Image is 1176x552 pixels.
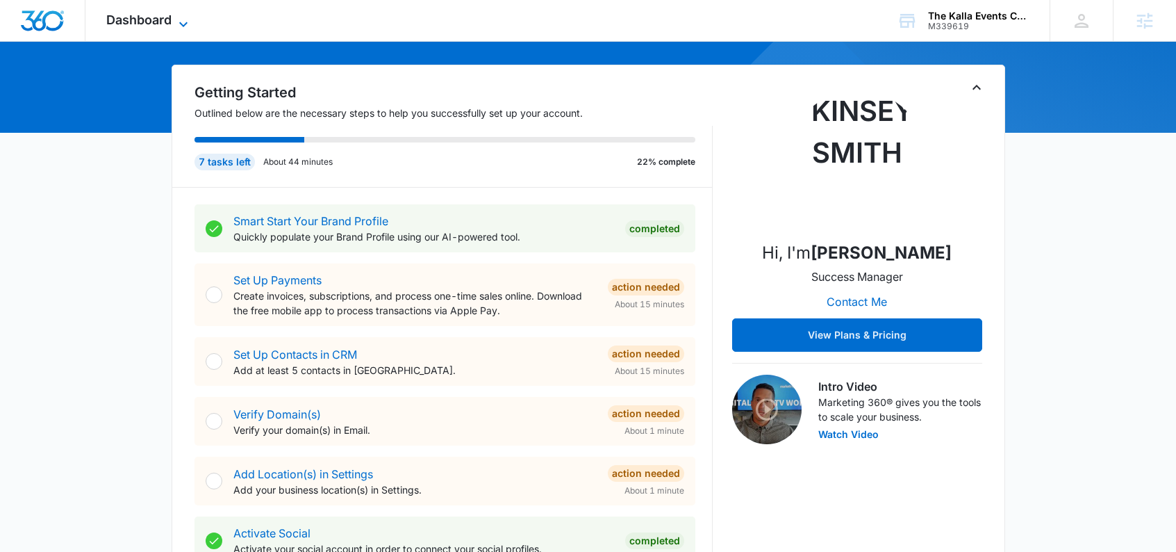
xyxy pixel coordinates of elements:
span: Dashboard [106,13,172,27]
h2: Getting Started [194,82,713,103]
a: Set Up Contacts in CRM [233,348,357,362]
div: account name [928,10,1029,22]
button: Toggle Collapse [968,79,985,96]
div: account id [928,22,1029,31]
p: Verify your domain(s) in Email. [233,423,597,437]
span: About 15 minutes [615,365,684,378]
span: About 1 minute [624,485,684,497]
h3: Intro Video [818,378,982,395]
p: About 44 minutes [263,156,333,168]
a: Add Location(s) in Settings [233,467,373,481]
p: Add at least 5 contacts in [GEOGRAPHIC_DATA]. [233,363,597,378]
img: Kinsey Smith [788,90,927,229]
p: Marketing 360® gives you the tools to scale your business. [818,395,982,424]
div: Completed [625,533,684,549]
a: Activate Social [233,526,310,540]
div: Completed [625,220,684,237]
a: Verify Domain(s) [233,407,321,421]
button: Watch Video [818,430,879,439]
div: Action Needed [608,346,684,362]
p: Success Manager [811,268,903,285]
div: 7 tasks left [194,154,255,170]
span: About 15 minutes [615,298,684,311]
a: Smart Start Your Brand Profile [233,214,388,228]
p: Outlined below are the necessary steps to help you successfully set up your account. [194,106,713,120]
div: Action Needed [608,279,684,295]
p: Create invoices, subscriptions, and process one-time sales online. Download the free mobile app t... [233,289,597,318]
p: Quickly populate your Brand Profile using our AI-powered tool. [233,229,614,244]
img: Intro Video [732,375,802,444]
button: Contact Me [813,285,901,318]
p: Hi, I'm [762,241,952,266]
p: 22% complete [637,156,695,168]
span: About 1 minute [624,425,684,437]
div: Action Needed [608,465,684,482]
div: Action Needed [608,405,684,422]
p: Add your business location(s) in Settings. [233,482,597,497]
a: Set Up Payments [233,273,322,287]
strong: [PERSON_NAME] [811,243,952,263]
button: View Plans & Pricing [732,318,982,352]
